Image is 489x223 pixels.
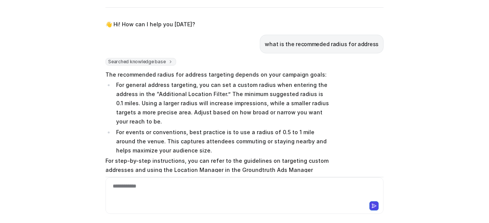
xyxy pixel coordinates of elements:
[265,40,379,49] p: what is the recommeded radius for address
[105,70,329,79] p: The recommended radius for address targeting depends on your campaign goals:
[105,58,176,66] span: Searched knowledge base
[105,156,329,193] p: For step-by-step instructions, you can refer to the guidelines on targeting custom addresses and ...
[116,128,329,155] p: For events or conventions, best practice is to use a radius of 0.5 to 1 mile around the venue. Th...
[116,80,329,126] p: For general address targeting, you can set a custom radius when entering the address in the “Addi...
[105,20,195,29] p: 👋 Hi! How can I help you [DATE]?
